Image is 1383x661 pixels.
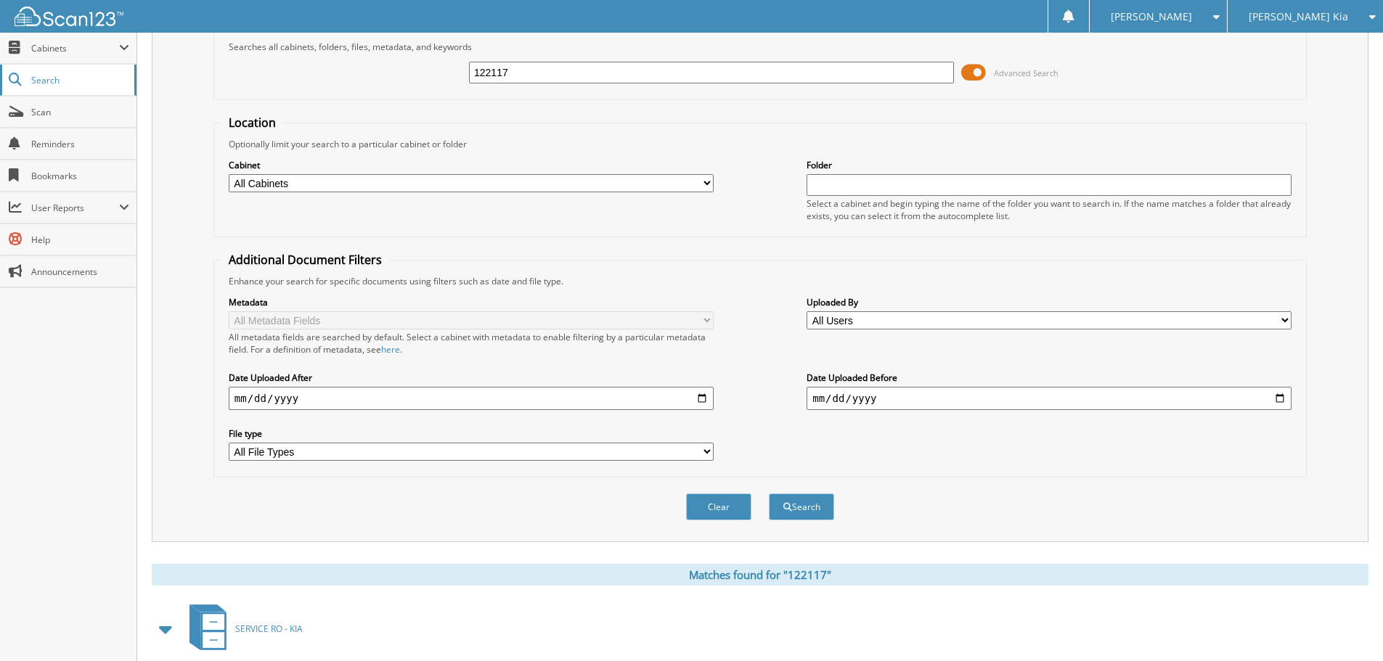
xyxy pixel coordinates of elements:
[994,67,1058,78] span: Advanced Search
[381,343,400,356] a: here
[221,252,389,268] legend: Additional Document Filters
[1310,591,1383,661] iframe: Chat Widget
[31,266,129,278] span: Announcements
[152,564,1368,586] div: Matches found for "122117"
[807,371,1292,384] label: Date Uploaded Before
[229,371,714,384] label: Date Uploaded After
[229,296,714,308] label: Metadata
[31,106,129,118] span: Scan
[221,41,1299,53] div: Searches all cabinets, folders, files, metadata, and keywords
[31,234,129,246] span: Help
[15,7,123,26] img: scan123-logo-white.svg
[181,600,303,657] a: SERVICE RO - KIA
[807,387,1292,410] input: end
[31,138,129,150] span: Reminders
[686,493,751,520] button: Clear
[31,74,127,86] span: Search
[221,138,1299,150] div: Optionally limit your search to a particular cabinet or folder
[221,275,1299,287] div: Enhance your search for specific documents using filters such as date and file type.
[807,197,1292,222] div: Select a cabinet and begin typing the name of the folder you want to search in. If the name match...
[807,159,1292,171] label: Folder
[229,159,714,171] label: Cabinet
[1249,12,1348,21] span: [PERSON_NAME] Kia
[807,296,1292,308] label: Uploaded By
[31,42,119,54] span: Cabinets
[1111,12,1192,21] span: [PERSON_NAME]
[229,387,714,410] input: start
[235,623,303,635] span: SERVICE RO - KIA
[31,202,119,214] span: User Reports
[229,331,714,356] div: All metadata fields are searched by default. Select a cabinet with metadata to enable filtering b...
[31,170,129,182] span: Bookmarks
[221,115,283,131] legend: Location
[769,493,834,520] button: Search
[229,427,714,440] label: File type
